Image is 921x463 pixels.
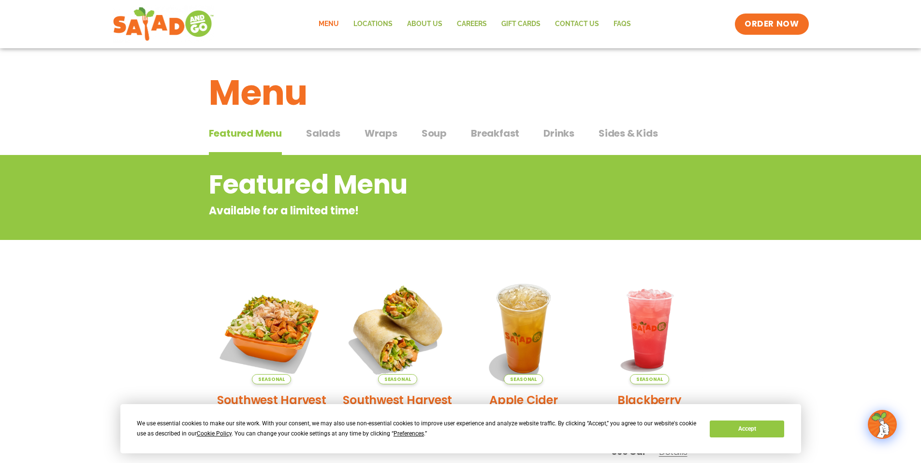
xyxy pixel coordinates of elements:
h2: Apple Cider Lemonade [468,392,580,425]
h2: Southwest Harvest Wrap [342,392,453,425]
a: About Us [400,13,450,35]
span: Seasonal [504,374,543,384]
a: GIFT CARDS [494,13,548,35]
img: Product photo for Southwest Harvest Salad [216,273,328,384]
span: Featured Menu [209,126,282,140]
a: Contact Us [548,13,606,35]
a: FAQs [606,13,638,35]
button: Accept [710,421,784,437]
img: Product photo for Southwest Harvest Wrap [342,273,453,384]
h2: Blackberry [PERSON_NAME] Lemonade [594,392,705,442]
span: ORDER NOW [745,18,799,30]
span: Seasonal [378,374,417,384]
a: Careers [450,13,494,35]
h2: Featured Menu [209,165,635,204]
img: Product photo for Apple Cider Lemonade [468,273,580,384]
a: Locations [346,13,400,35]
a: Menu [311,13,346,35]
p: Available for a limited time! [209,203,635,219]
span: Drinks [543,126,574,140]
div: Tabbed content [209,123,713,155]
img: new-SAG-logo-768×292 [113,5,215,43]
span: Cookie Policy [197,430,232,437]
span: Details [659,446,687,458]
span: Preferences [394,430,424,437]
span: Salads [306,126,340,140]
span: Soup [422,126,447,140]
a: ORDER NOW [735,14,808,35]
h1: Menu [209,67,713,119]
h2: Southwest Harvest Salad [216,392,328,425]
span: Wraps [365,126,397,140]
div: We use essential cookies to make our site work. With your consent, we may also use non-essential ... [137,419,698,439]
span: Seasonal [630,374,669,384]
img: Product photo for Blackberry Bramble Lemonade [594,273,705,384]
span: Breakfast [471,126,519,140]
img: wpChatIcon [869,411,896,438]
span: Seasonal [252,374,291,384]
span: Sides & Kids [599,126,658,140]
nav: Menu [311,13,638,35]
div: Cookie Consent Prompt [120,404,801,453]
